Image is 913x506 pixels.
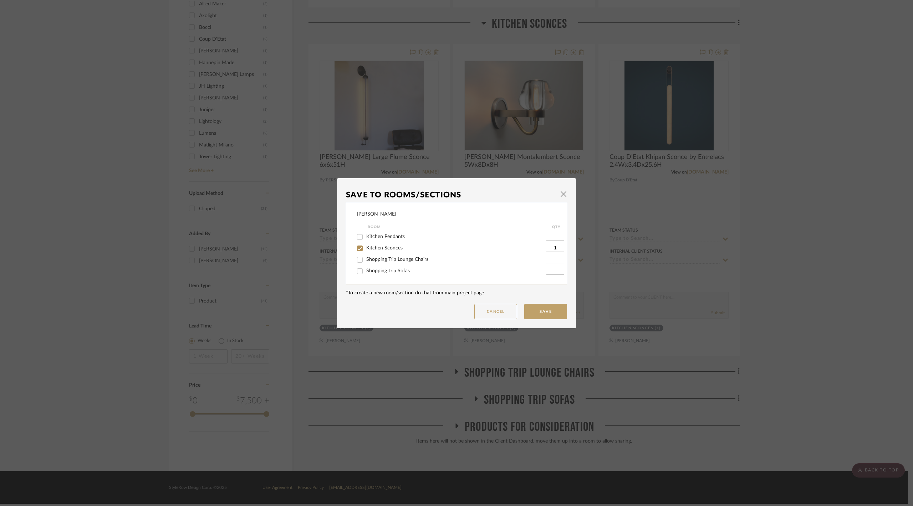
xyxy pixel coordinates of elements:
span: Kitchen Pendants [366,234,405,239]
button: Save [524,304,567,319]
div: Save To Rooms/Sections [346,187,556,203]
div: Room [368,223,546,231]
span: Shopping Trip Lounge Chairs [366,257,428,262]
div: QTY [546,223,566,231]
button: Close [556,187,571,201]
div: *To create a new room/section do that from main project page [346,289,567,297]
span: Shopping Trip Sofas [366,268,410,273]
div: [PERSON_NAME] [357,211,396,218]
dialog-header: Save To Rooms/Sections [346,187,567,203]
span: Kitchen Sconces [366,246,403,251]
button: Cancel [474,304,517,319]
